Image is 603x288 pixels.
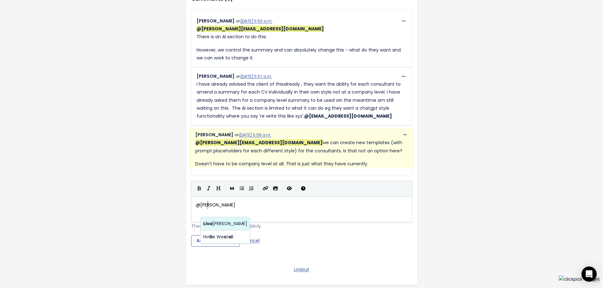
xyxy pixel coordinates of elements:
span: Lyndsay Stanley [195,139,323,146]
span: i [205,220,207,227]
span: a [209,220,212,227]
button: Markdown Guide [298,184,308,193]
span: Lisa Woods [304,113,392,119]
span: Lyndsay Stanley [197,26,324,32]
p: I have already advised the client of thisalready , they want the ability for each consultant to a... [197,80,407,120]
span: on [236,19,273,24]
button: Quote [228,184,237,193]
span: s [224,234,226,240]
li: Hol e We t ll [201,230,250,244]
button: Generic List [237,184,247,193]
span: a [228,234,231,240]
i: | [258,185,259,193]
button: Toggle Preview [285,184,294,193]
a: [DATE] 5:57 a.m. [241,74,272,79]
button: Import an image [271,184,280,193]
a: [DATE] 5:50 a.m. [241,19,273,24]
span: on [236,74,272,79]
span: [PERSON_NAME] [195,132,233,138]
span: [PERSON_NAME] [197,73,235,79]
span: i [211,234,212,240]
button: Numbered List [247,184,256,193]
a: cancel [244,237,260,244]
button: Heading [214,184,223,193]
span: @[PERSON_NAME] [196,202,235,208]
span: These are never shown publicly. [191,223,262,229]
li: [PERSON_NAME] [201,217,250,230]
p: There is an AI section to do this. [197,25,407,41]
div: Open Intercom Messenger [581,267,597,282]
a: [DATE] 5:59 a.m. [239,132,271,138]
button: Bold [195,184,204,193]
p: Doesn't have to be company level at all. That is just what they have currently. [195,160,408,168]
i: | [282,185,283,193]
input: Add a Comment [191,235,240,247]
span: on [235,132,271,138]
button: Create Link [261,184,271,193]
p: However, we control the summary and can absolutely change this - what do they want and we can wor... [197,46,407,62]
i: | [225,185,226,193]
span: L [203,220,205,227]
span: [PERSON_NAME] [197,18,235,24]
div: or [191,235,412,247]
span: s [207,220,209,227]
i: | [296,185,297,193]
span: l [210,234,211,240]
a: Logout [294,266,309,273]
p: we can create new templates (with prompt placeholders for each different style) for the consultan... [195,139,408,155]
button: Italic [204,184,214,193]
